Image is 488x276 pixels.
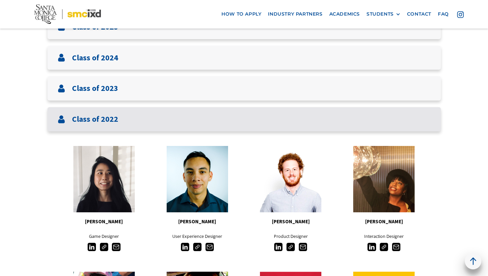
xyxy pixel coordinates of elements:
a: faq [435,8,452,20]
img: User icon [57,115,65,123]
p: User Experience Designer [151,233,244,240]
div: STUDENTS [366,11,400,17]
h5: [PERSON_NAME] [57,217,151,226]
a: back to top [465,253,481,269]
img: Email icon [299,243,307,251]
a: industry partners [265,8,326,20]
img: User icon [57,85,65,93]
img: Santa Monica College - SMC IxD logo [34,4,101,24]
h3: Class of 2022 [72,114,118,124]
h5: [PERSON_NAME] [244,217,337,226]
a: Academics [326,8,363,20]
img: LinkedIn icon [181,243,189,251]
a: how to apply [218,8,265,20]
p: Game Designer [57,233,151,240]
img: Link icon [193,243,202,251]
p: Product Designer [244,233,337,240]
img: Link icon [286,243,295,251]
img: Link icon [380,243,388,251]
img: User icon [57,54,65,62]
img: icon - instagram [457,11,464,18]
img: Email icon [112,243,120,251]
img: Link icon [100,243,108,251]
img: Email icon [205,243,214,251]
h3: Class of 2023 [72,84,118,93]
p: Interaction Designer [337,233,431,240]
img: LinkedIn icon [88,243,96,251]
img: Email icon [392,243,400,251]
h5: [PERSON_NAME] [151,217,244,226]
div: STUDENTS [366,11,394,17]
img: LinkedIn icon [367,243,376,251]
h5: [PERSON_NAME] [337,217,431,226]
a: contact [404,8,435,20]
img: LinkedIn icon [274,243,283,251]
h3: Class of 2025 [72,22,118,32]
h3: Class of 2024 [72,53,118,63]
